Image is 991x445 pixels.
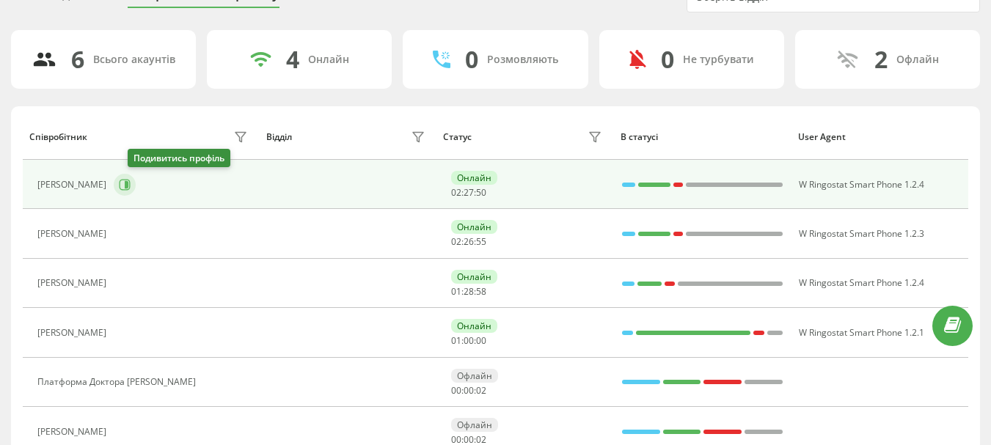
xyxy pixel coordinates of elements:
[476,186,486,199] span: 50
[465,45,478,73] div: 0
[896,54,939,66] div: Офлайн
[874,45,888,73] div: 2
[464,186,474,199] span: 27
[476,334,486,347] span: 00
[37,377,200,387] div: Платформа Доктора [PERSON_NAME]
[798,132,962,142] div: User Agent
[799,276,924,289] span: W Ringostat Smart Phone 1.2.4
[464,285,474,298] span: 28
[451,369,498,383] div: Офлайн
[464,384,474,397] span: 00
[464,334,474,347] span: 00
[286,45,299,73] div: 4
[37,427,110,437] div: [PERSON_NAME]
[37,278,110,288] div: [PERSON_NAME]
[451,418,498,432] div: Офлайн
[476,235,486,248] span: 55
[451,171,497,185] div: Онлайн
[451,287,486,297] div: : :
[308,54,349,66] div: Онлайн
[451,220,497,234] div: Онлайн
[451,237,486,247] div: : :
[451,319,497,333] div: Онлайн
[451,386,486,396] div: : :
[799,178,924,191] span: W Ringostat Smart Phone 1.2.4
[128,149,230,167] div: Подивитись профіль
[464,235,474,248] span: 26
[443,132,472,142] div: Статус
[451,384,461,397] span: 00
[661,45,674,73] div: 0
[799,227,924,240] span: W Ringostat Smart Phone 1.2.3
[451,435,486,445] div: : :
[37,328,110,338] div: [PERSON_NAME]
[487,54,558,66] div: Розмовляють
[683,54,754,66] div: Не турбувати
[266,132,292,142] div: Відділ
[451,334,461,347] span: 01
[476,384,486,397] span: 02
[451,336,486,346] div: : :
[37,180,110,190] div: [PERSON_NAME]
[621,132,784,142] div: В статусі
[451,188,486,198] div: : :
[451,270,497,284] div: Онлайн
[37,229,110,239] div: [PERSON_NAME]
[71,45,84,73] div: 6
[451,186,461,199] span: 02
[93,54,175,66] div: Всього акаунтів
[799,326,924,339] span: W Ringostat Smart Phone 1.2.1
[451,235,461,248] span: 02
[29,132,87,142] div: Співробітник
[476,285,486,298] span: 58
[451,285,461,298] span: 01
